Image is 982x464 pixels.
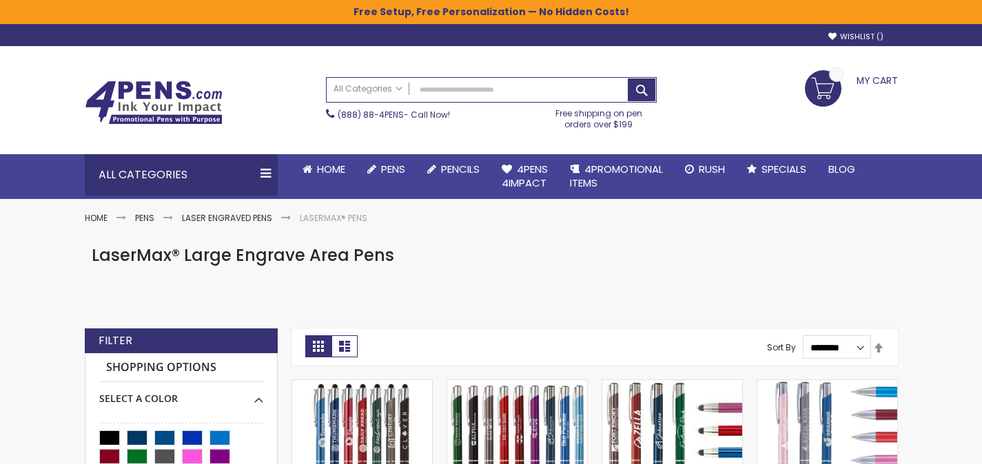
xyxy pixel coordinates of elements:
[416,154,491,184] a: Pencils
[570,162,663,190] span: 4PROMOTIONAL ITEMS
[559,154,674,199] a: 4PROMOTIONALITEMS
[85,212,108,224] a: Home
[736,154,817,184] a: Specials
[767,341,796,353] label: Sort By
[828,32,883,42] a: Wishlist
[491,154,559,199] a: 4Pens4impact
[761,162,806,176] span: Specials
[317,162,345,176] span: Home
[828,162,855,176] span: Blog
[338,109,450,120] span: - Call Now!
[602,379,742,391] a: Tres-Chic Touch Pen - LaserMax
[92,244,891,266] h1: LaserMax® Large Engrave Area Pens
[182,212,272,224] a: Laser Engraved Pens
[327,78,409,101] a: All Categories
[441,162,480,176] span: Pencils
[356,154,416,184] a: Pens
[99,382,263,405] div: Select A Color
[99,353,263,383] strong: Shopping Options
[541,103,657,130] div: Free shipping on pen orders over $199
[334,83,402,94] span: All Categories
[300,212,367,224] strong: LaserMax® Pens
[502,162,548,190] span: 4Pens 4impact
[135,212,154,224] a: Pens
[699,162,725,176] span: Rush
[85,154,278,196] div: All Categories
[674,154,736,184] a: Rush
[817,154,866,184] a: Blog
[381,162,405,176] span: Pens
[338,109,404,120] a: (888) 88-4PENS
[447,379,587,391] a: Tres-Chic Metal Pen - LaserMax
[292,379,432,391] a: Tres-Chic with Stylus Metal Pen - LaserMax
[99,333,132,348] strong: Filter
[757,379,897,391] a: Matte Tres-Chic Pen - LaserMax
[291,154,356,184] a: Home
[85,81,223,125] img: 4Pens Custom Pens and Promotional Products
[305,335,331,357] strong: Grid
